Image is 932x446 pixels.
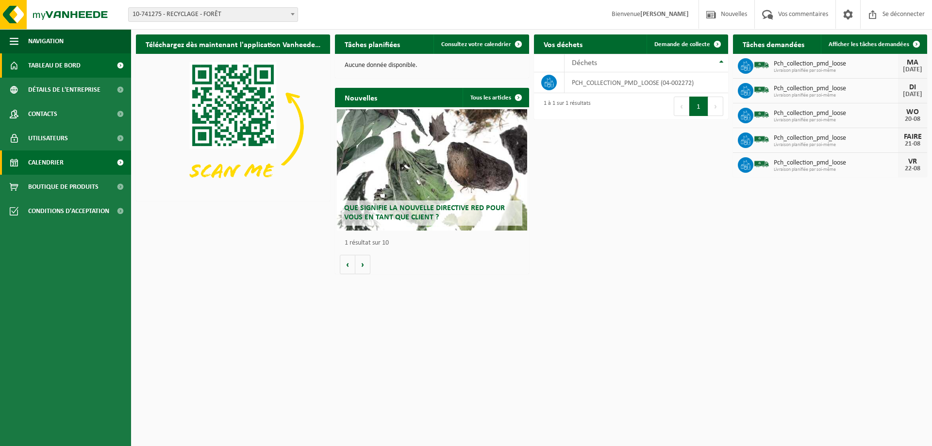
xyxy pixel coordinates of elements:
font: Détails de l'entreprise [28,86,100,94]
font: Conditions d'acceptation [28,208,109,215]
font: 1 [697,103,700,111]
font: Se déconnecter [882,11,925,18]
font: WO [906,108,919,116]
img: BL-SO-LV [753,106,770,123]
font: Déchets [572,59,597,67]
font: MA [907,59,918,66]
font: Vos déchets [544,41,582,49]
a: Que signifie la nouvelle directive RED pour vous en tant que client ? [337,109,527,231]
font: 22-08 [905,165,920,172]
a: Consultez votre calendrier [433,34,528,54]
font: Pch_collection_pmd_loose [774,159,846,166]
span: 10-741275 - RECYCLAGE - FORÊT [129,8,298,21]
font: Nouvelles [721,11,747,18]
font: 10-741275 - RECYCLAGE - FORÊT [133,11,221,18]
font: VR [908,158,917,165]
img: BL-SO-LV [753,57,770,73]
button: 1 [689,97,708,116]
font: Calendrier [28,159,64,166]
font: Contacts [28,111,57,118]
font: Bienvenue [612,11,640,18]
font: FAIRE [904,133,922,141]
font: Téléchargez dès maintenant l'application Vanheede+ ! [146,41,323,49]
font: 20-08 [905,116,920,123]
font: Livraison planifiée par soi-même [774,68,836,73]
a: Demande de collecte [647,34,727,54]
font: Afficher les tâches demandées [829,41,909,48]
font: Demande de collecte [654,41,710,48]
img: Téléchargez l'application VHEPlus [136,54,330,199]
span: 10-741275 - RECYCLAGE - FORÊT [128,7,298,22]
font: Tous les articles [470,95,511,101]
font: Livraison planifiée par soi-même [774,167,836,172]
font: PCH_COLLECTION_PMD_LOOSE (04-002272) [572,79,694,86]
font: Livraison planifiée par soi-même [774,93,836,98]
font: Tableau de bord [28,62,81,69]
font: Navigation [28,38,64,45]
font: Pch_collection_pmd_loose [774,134,846,142]
font: 1 à 1 sur 1 résultats [544,100,591,106]
font: Livraison planifiée par soi-même [774,142,836,148]
button: Suivant [708,97,723,116]
a: Tous les articles [463,88,528,107]
font: DI [909,83,916,91]
font: Nouvelles [345,95,377,102]
font: Tâches planifiées [345,41,400,49]
font: Pch_collection_pmd_loose [774,85,846,92]
img: BL-SO-LV [753,82,770,98]
font: Vos commentaires [778,11,828,18]
font: 21-08 [905,140,920,148]
img: BL-SO-LV [753,131,770,148]
button: Précédent [674,97,689,116]
font: [DATE] [903,91,922,98]
font: Pch_collection_pmd_loose [774,60,846,67]
font: Aucune donnée disponible. [345,62,417,69]
font: Que signifie la nouvelle directive RED pour vous en tant que client ? [344,204,505,221]
font: 1 résultat sur 10 [345,239,389,247]
font: Pch_collection_pmd_loose [774,110,846,117]
font: Boutique de produits [28,183,99,191]
font: Consultez votre calendrier [441,41,511,48]
font: Tâches demandées [743,41,804,49]
font: Livraison planifiée par soi-même [774,117,836,123]
img: BL-SO-LV [753,156,770,172]
font: Utilisateurs [28,135,68,142]
font: [DATE] [903,66,922,73]
a: Afficher les tâches demandées [821,34,926,54]
font: [PERSON_NAME] [640,11,689,18]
